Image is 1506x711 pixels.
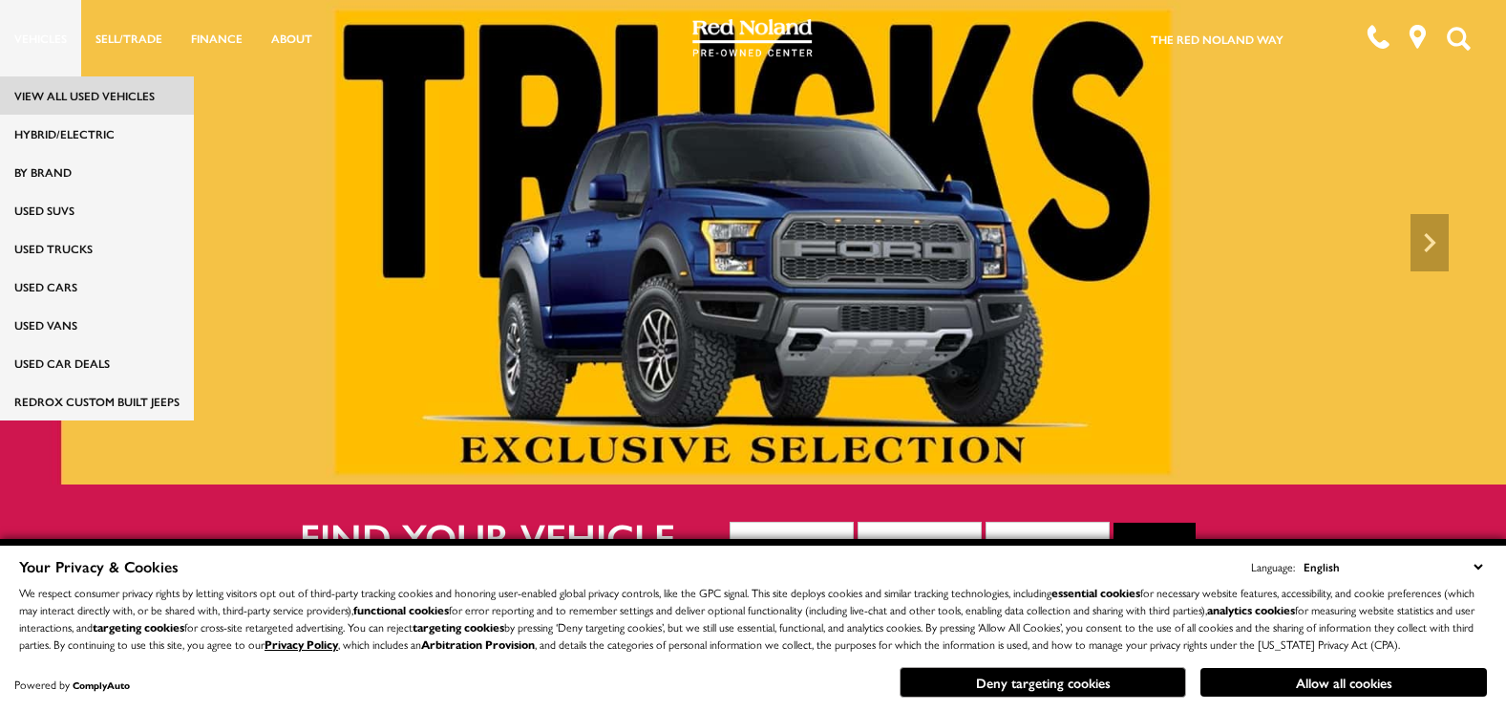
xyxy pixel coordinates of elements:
span: Your Privacy & Cookies [19,555,179,577]
a: Privacy Policy [265,636,338,653]
div: Language: [1251,561,1295,572]
a: ComplyAuto [73,679,130,692]
strong: analytics cookies [1207,601,1295,618]
span: Year [742,534,829,563]
strong: Arbitration Provision [421,636,535,653]
button: Allow all cookies [1200,668,1487,697]
button: Model [986,522,1110,575]
strong: targeting cookies [93,618,184,636]
div: Next [1411,214,1449,271]
span: Make [870,534,957,563]
button: Deny targeting cookies [900,667,1186,698]
strong: targeting cookies [413,618,504,636]
strong: functional cookies [353,601,449,618]
button: Make [858,522,982,575]
button: Go [1114,523,1196,574]
h2: Find your vehicle [300,515,730,557]
select: Language Select [1299,556,1487,577]
strong: essential cookies [1051,584,1140,601]
button: Open the search field [1439,1,1477,75]
span: Model [998,534,1085,563]
a: The Red Noland Way [1151,31,1283,48]
div: Powered by [14,679,130,691]
img: Red Noland Pre-Owned [692,19,813,57]
p: We respect consumer privacy rights by letting visitors opt out of third-party tracking cookies an... [19,584,1487,653]
button: Year [730,522,854,575]
a: Red Noland Pre-Owned [692,26,813,45]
